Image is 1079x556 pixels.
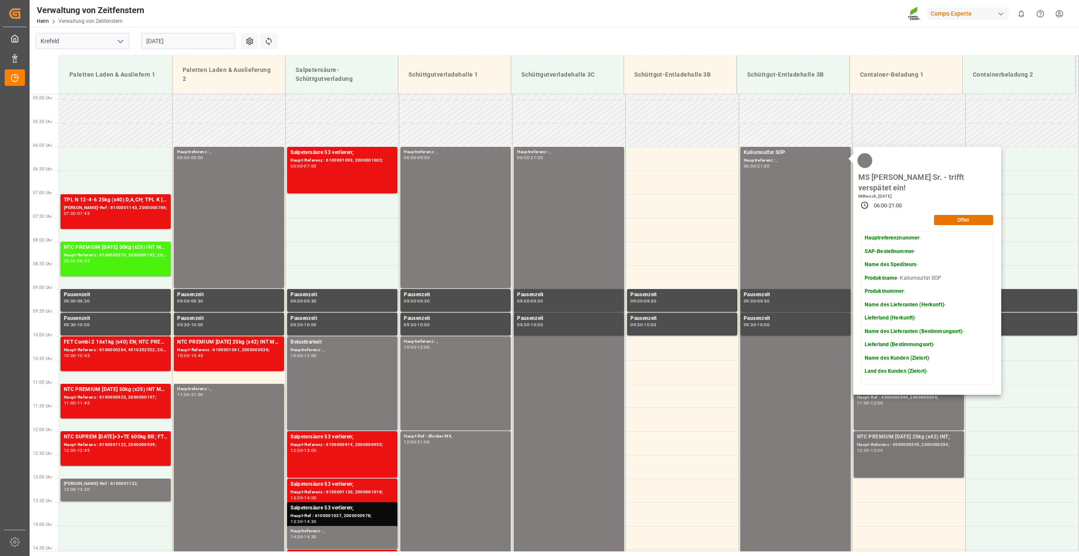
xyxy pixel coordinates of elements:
[404,299,416,303] div: 09:00
[76,212,77,215] div: -
[64,243,167,252] div: NTC PREMIUM [DATE] 50kg (x25) INT MTO;
[290,520,303,523] div: 13:30
[517,156,529,160] div: 06:00
[64,394,167,401] div: Haupt-Referenz : 6100000923, 2000000197;
[865,261,917,267] strong: Name des Spediteurs
[303,496,304,500] div: -
[179,62,278,87] div: Paletten Laden & Auslieferung 2
[643,299,644,303] div: -
[64,487,76,491] div: 13:00
[290,299,303,303] div: 09:00
[290,449,303,452] div: 12:00
[64,480,167,487] div: [PERSON_NAME]-Ref : 6100001122,
[33,546,52,550] span: 14:30 Uhr
[64,338,167,347] div: FET Combi 2 16x1kg (x40) EN; NTC PREMIUM [DATE] 50kg (x25) INT MTO;
[64,385,167,394] div: NTC PREMIUM [DATE] 50kg (x25) INT MTO;
[191,323,203,327] div: 10:00
[33,404,52,408] span: 11:30 Uhr
[290,433,394,441] div: Salpetersäure 53 verlieren;
[756,299,757,303] div: -
[290,291,394,299] div: Pausenzeit
[304,323,316,327] div: 10:00
[177,156,189,160] div: 06:00
[404,338,507,345] div: Hauptreferenz : ,
[177,393,189,396] div: 11:00
[64,252,167,259] div: Haupt-Referenz : 6100000373, 2000000192; 2000000168; 2000000192;
[64,299,76,303] div: 09:00
[304,354,316,358] div: 12:00
[417,323,430,327] div: 10:00
[865,328,964,336] p: -
[416,156,417,160] div: -
[33,285,52,290] span: 09:00 Uhr
[64,441,167,449] div: Haupt-Referenz : 6100001122, 2000000939;
[303,535,304,539] div: -
[76,449,77,452] div: -
[865,368,964,375] p: -
[304,299,316,303] div: 09:30
[33,261,52,266] span: 08:30 Uhr
[33,167,52,171] span: 06:30 Uhr
[33,214,52,219] span: 07:30 Uhr
[927,6,1012,22] button: Compo Experte
[33,333,52,337] span: 10:00 Uhr
[64,401,76,405] div: 11:00
[33,427,52,432] span: 12:00 Uhr
[531,156,543,160] div: 21:00
[865,275,897,281] strong: Produktname
[644,323,656,327] div: 10:00
[865,288,964,295] p: -
[417,345,430,349] div: 12:00
[865,328,963,334] strong: Name des Lieferanten (Bestimmungsort)
[290,323,303,327] div: 09:30
[64,212,76,215] div: 07:00
[290,338,394,347] div: Belastbarkeit
[865,302,944,308] strong: Name des Lieferanten (Herkunft)
[630,299,643,303] div: 09:00
[416,299,417,303] div: -
[857,401,869,405] div: 11:00
[529,299,531,303] div: -
[290,347,394,354] div: Hauptreferenz : ,
[869,449,871,452] div: -
[303,354,304,358] div: -
[970,314,1074,323] div: Pausenzeit
[517,323,529,327] div: 09:30
[865,248,964,256] p: -
[865,368,926,374] strong: Land des Kunden (Zielort)
[303,299,304,303] div: -
[529,323,531,327] div: -
[630,323,643,327] div: 09:30
[908,6,921,21] img: Screenshot%202023-09-29%20at%2010.02.21.png_1712312052.png
[304,496,316,500] div: 14:00
[417,440,430,444] div: 21:00
[191,393,203,396] div: 21:00
[744,67,843,83] div: Schüttgut-Entladehalle 3B
[290,489,394,496] div: Haupt-Referenz : 6100001130, 2000001018;
[865,341,964,349] p: -
[744,157,847,164] div: Hauptreferenz : ,
[531,323,543,327] div: 10:00
[404,433,507,440] div: Haupt-Ref : Blocker MX,
[757,299,770,303] div: 09:30
[290,314,394,323] div: Pausenzeit
[970,291,1074,299] div: Pausenzeit
[191,156,203,160] div: 09:00
[64,323,76,327] div: 09:30
[630,314,734,323] div: Pausenzeit
[404,291,507,299] div: Pausenzeit
[857,67,956,83] div: Container-Beladung 1
[64,314,167,323] div: Pausenzeit
[77,401,90,405] div: 11:45
[857,441,961,449] div: Haupt-Referenz : 4500000545, 2000000354;
[292,62,391,87] div: Salpetersäure-Schüttgutverladung
[517,299,529,303] div: 09:00
[744,323,756,327] div: 09:30
[304,164,316,168] div: 07:00
[76,354,77,358] div: -
[744,291,847,299] div: Pausenzeit
[76,401,77,405] div: -
[857,433,961,441] div: NTC PREMIUM [DATE] 25kg (x42) INT;
[303,323,304,327] div: -
[871,401,883,405] div: 12:00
